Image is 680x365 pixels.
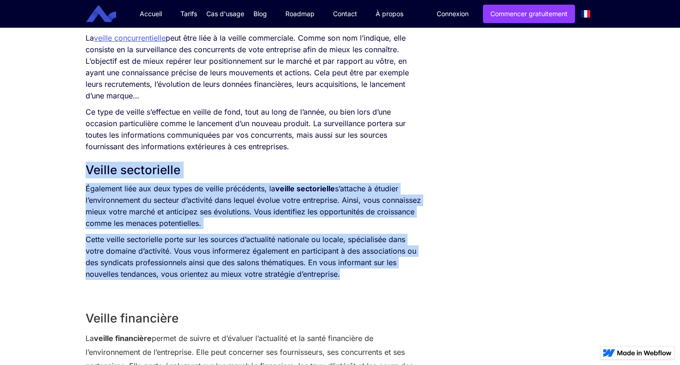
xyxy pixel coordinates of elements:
[617,350,672,356] img: Made in Webflow
[94,33,166,43] a: veille concurrentielle
[86,32,422,102] p: La peut être liée à la veille commerciale. Comme son nom l’indique, elle consiste en la surveilla...
[86,183,422,229] p: Également liée aux deux types de veille précédents, la s’attache à étudier l’environnement du sec...
[94,334,152,343] strong: veille financière
[86,162,422,178] h2: Veille sectorielle
[86,106,422,152] p: Ce type de veille s’effectue en veille de fond, tout au long de l’année, ou bien lors d’une occas...
[206,9,244,18] div: Cas d'usage
[275,184,335,193] strong: veille sectorielle
[86,310,422,327] h2: Veille financière
[483,5,575,23] a: Commencer gratuitement
[86,285,422,296] p: ‍
[430,5,476,23] a: Connexion
[86,234,422,280] p: Cette veille sectorielle porte sur les sources d’actualité nationale ou locale, spécialisée dans ...
[93,6,123,23] a: home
